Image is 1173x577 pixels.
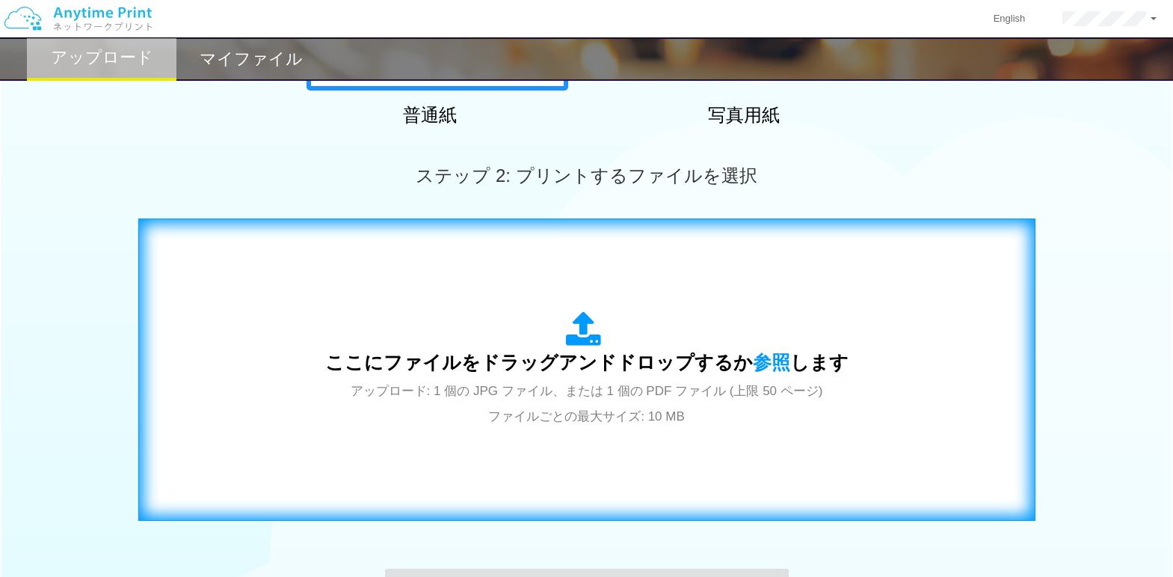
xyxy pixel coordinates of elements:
span: 参照 [753,352,790,373]
h2: 写真用紙 [613,106,875,125]
h2: アップロード [51,49,153,67]
h2: 普通紙 [299,106,561,125]
span: ここにファイルをドラッグアンドドロップするか します [325,352,849,373]
h2: マイファイル [200,50,303,68]
span: アップロード: 1 個の JPG ファイル、または 1 個の PDF ファイル (上限 50 ページ) ファイルごとの最大サイズ: 10 MB [351,384,823,424]
span: ステップ 2: プリントするファイルを選択 [416,165,757,186]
